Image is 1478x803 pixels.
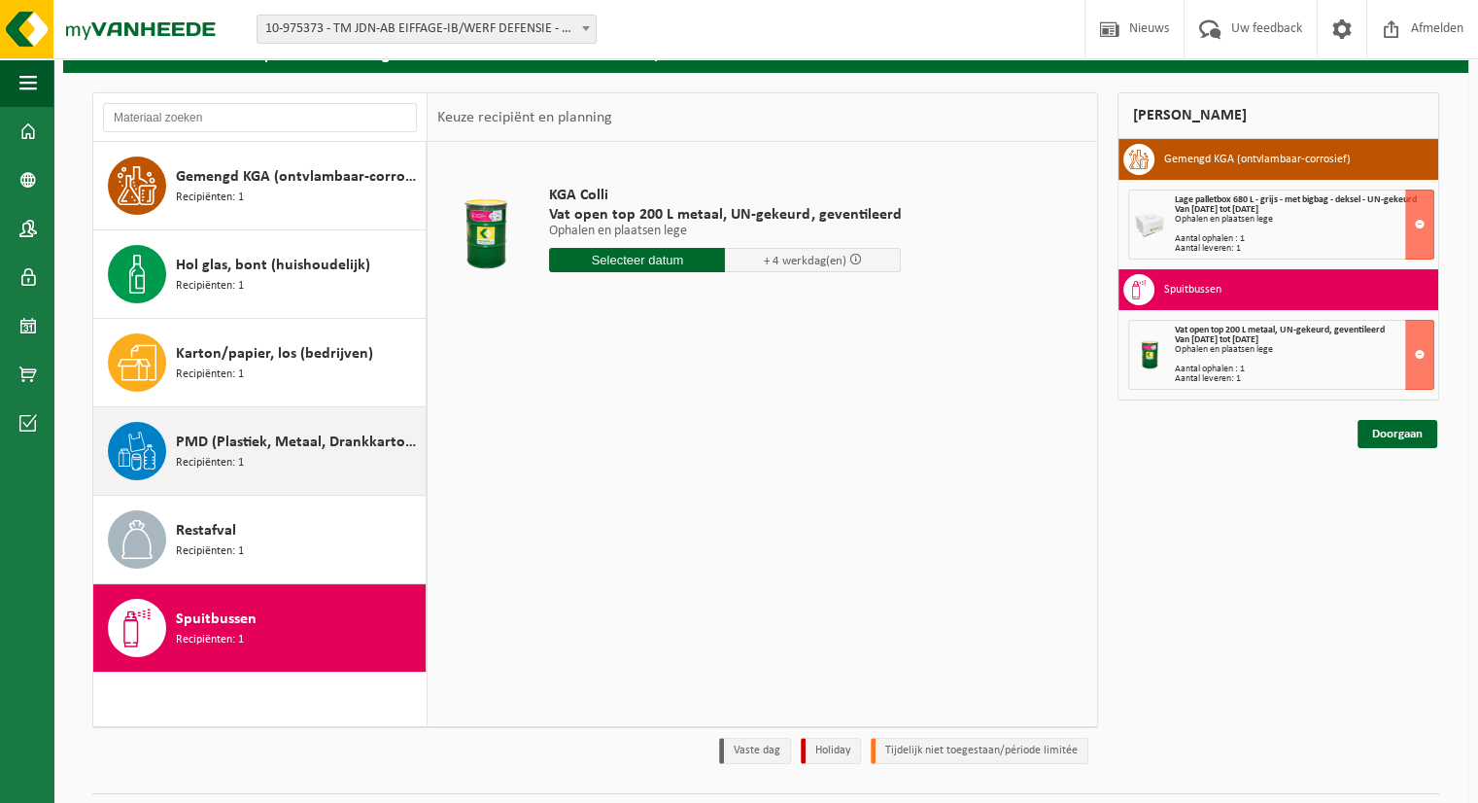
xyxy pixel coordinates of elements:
div: Ophalen en plaatsen lege [1175,215,1434,225]
div: Aantal leveren: 1 [1175,374,1434,384]
span: Spuitbussen [176,608,257,631]
div: Aantal leveren: 1 [1175,244,1434,254]
div: Ophalen en plaatsen lege [1175,345,1434,355]
span: Lage palletbox 680 L - grijs - met bigbag - deksel - UN-gekeurd [1175,194,1417,205]
li: Tijdelijk niet toegestaan/période limitée [871,738,1088,764]
button: Spuitbussen Recipiënten: 1 [93,584,427,672]
span: Hol glas, bont (huishoudelijk) [176,254,370,277]
button: Hol glas, bont (huishoudelijk) Recipiënten: 1 [93,230,427,319]
span: + 4 werkdag(en) [764,255,846,267]
h3: Gemengd KGA (ontvlambaar-corrosief) [1164,144,1351,175]
span: Vat open top 200 L metaal, UN-gekeurd, geventileerd [549,205,901,225]
span: Gemengd KGA (ontvlambaar-corrosief) [176,165,421,189]
button: Karton/papier, los (bedrijven) Recipiënten: 1 [93,319,427,407]
input: Selecteer datum [549,248,725,272]
li: Holiday [801,738,861,764]
span: Karton/papier, los (bedrijven) [176,342,373,366]
button: Restafval Recipiënten: 1 [93,496,427,584]
span: Recipiënten: 1 [176,631,244,649]
div: Aantal ophalen : 1 [1175,234,1434,244]
h3: Spuitbussen [1164,274,1221,305]
p: Ophalen en plaatsen lege [549,225,901,238]
div: [PERSON_NAME] [1117,92,1440,139]
span: Recipiënten: 1 [176,454,244,472]
span: Recipiënten: 1 [176,542,244,561]
span: Restafval [176,519,236,542]
span: Recipiënten: 1 [176,189,244,207]
span: 10-975373 - TM JDN-AB EIFFAGE-IB/WERF DEFENSIE - EVERE [257,15,597,44]
div: Keuze recipiënt en planning [428,93,622,142]
button: PMD (Plastiek, Metaal, Drankkartons) (bedrijven) Recipiënten: 1 [93,407,427,496]
span: KGA Colli [549,186,901,205]
span: 10-975373 - TM JDN-AB EIFFAGE-IB/WERF DEFENSIE - EVERE [258,16,596,43]
span: Recipiënten: 1 [176,366,244,384]
span: PMD (Plastiek, Metaal, Drankkartons) (bedrijven) [176,431,421,454]
input: Materiaal zoeken [103,103,417,132]
li: Vaste dag [719,738,791,764]
button: Gemengd KGA (ontvlambaar-corrosief) Recipiënten: 1 [93,142,427,230]
a: Doorgaan [1358,420,1437,448]
span: Recipiënten: 1 [176,277,244,296]
strong: Van [DATE] tot [DATE] [1175,334,1258,345]
strong: Van [DATE] tot [DATE] [1175,204,1258,215]
div: Aantal ophalen : 1 [1175,365,1434,374]
span: Vat open top 200 L metaal, UN-gekeurd, geventileerd [1175,325,1385,335]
